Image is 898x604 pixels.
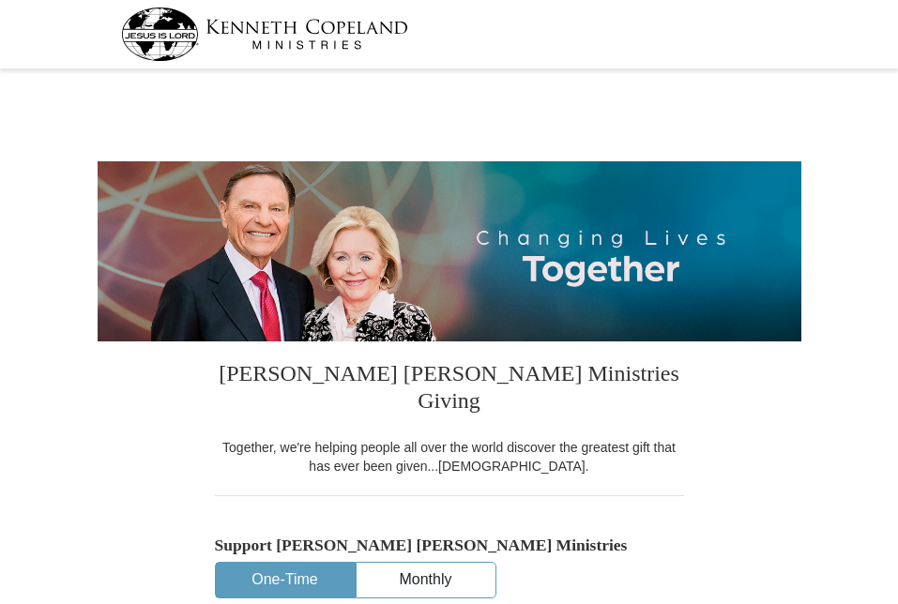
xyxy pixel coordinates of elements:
img: kcm-header-logo.svg [121,8,408,61]
button: One-Time [216,563,355,597]
h3: [PERSON_NAME] [PERSON_NAME] Ministries Giving [215,341,684,438]
button: Monthly [357,563,495,597]
div: Together, we're helping people all over the world discover the greatest gift that has ever been g... [215,438,684,476]
h5: Support [PERSON_NAME] [PERSON_NAME] Ministries [215,536,684,555]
